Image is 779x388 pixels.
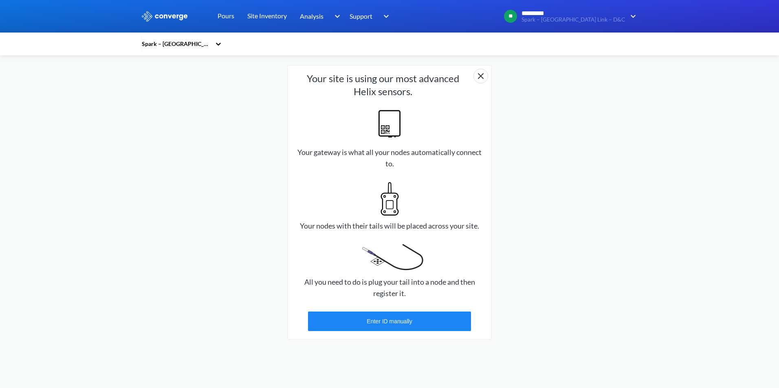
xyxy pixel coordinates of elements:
[141,39,211,48] div: Spark – [GEOGRAPHIC_DATA] Link – D&C
[473,65,491,83] img: close
[378,11,391,21] img: downArrow.svg
[625,11,638,21] img: downArrow.svg
[300,11,323,21] span: Analysis
[288,72,473,98] h1: Your site is using our most advanced Helix sensors.
[329,11,342,21] img: downArrow.svg
[296,146,483,170] div: Your gateway is what all your nodes automatically connect to.
[522,17,625,23] span: Spark – [GEOGRAPHIC_DATA] Link – D&C
[308,312,471,331] button: Enter ID manually
[375,105,404,144] img: helix-hub-gateway
[350,11,372,21] span: Support
[141,11,188,22] img: logo_ewhite.svg
[374,181,405,217] img: helix-node
[296,276,483,299] div: All you need to do is plug your tail into a node and then register it.
[353,244,426,273] img: cable
[300,220,479,231] div: Your nodes with their tails will be placed across your site.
